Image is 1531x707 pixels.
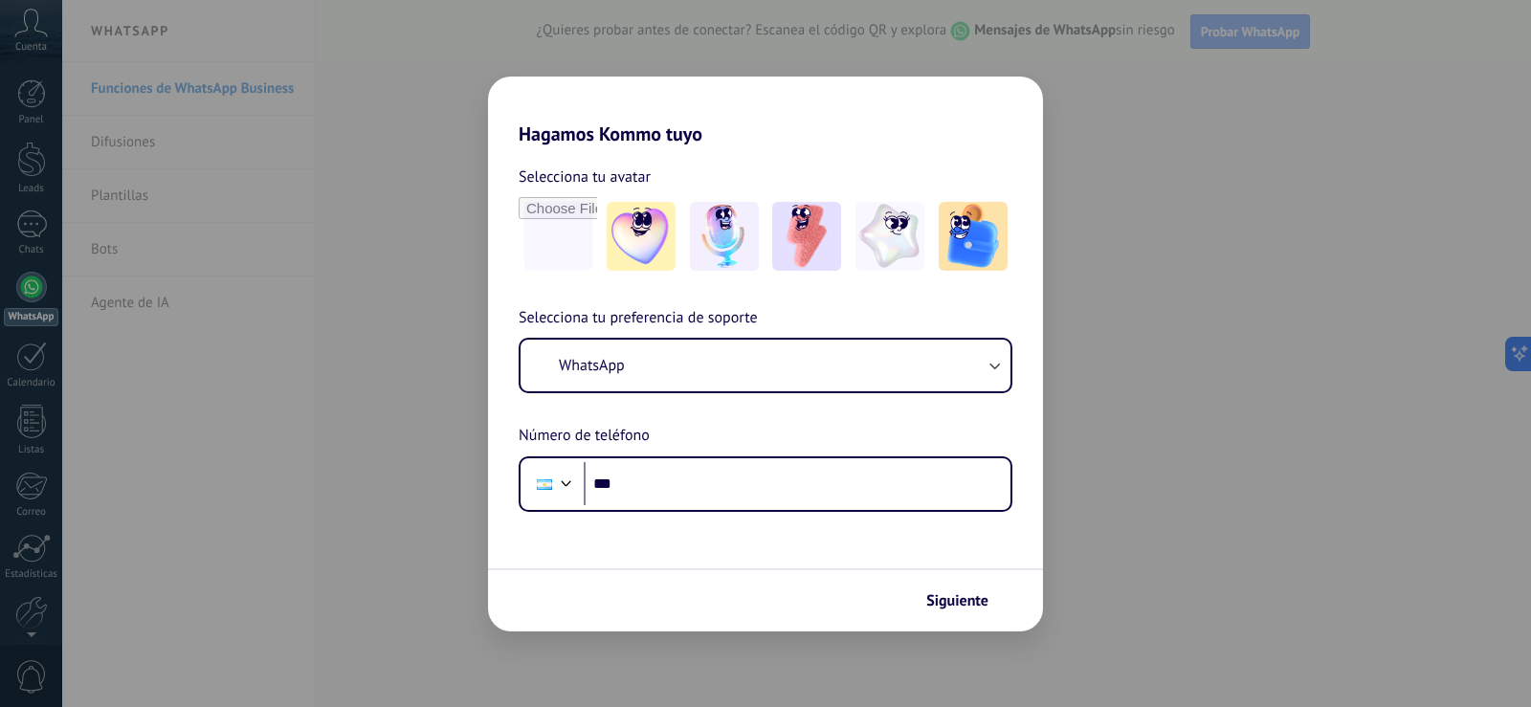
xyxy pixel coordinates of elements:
div: Argentina: + 54 [526,464,563,504]
span: WhatsApp [559,356,625,375]
span: Selecciona tu preferencia de soporte [519,306,758,331]
img: -2.jpeg [690,202,759,271]
h2: Hagamos Kommo tuyo [488,77,1043,145]
img: -3.jpeg [772,202,841,271]
span: Siguiente [926,594,988,608]
span: Número de teléfono [519,424,650,449]
img: -1.jpeg [607,202,676,271]
img: -5.jpeg [939,202,1008,271]
button: Siguiente [918,585,1014,617]
span: Selecciona tu avatar [519,165,651,189]
img: -4.jpeg [855,202,924,271]
button: WhatsApp [521,340,1010,391]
